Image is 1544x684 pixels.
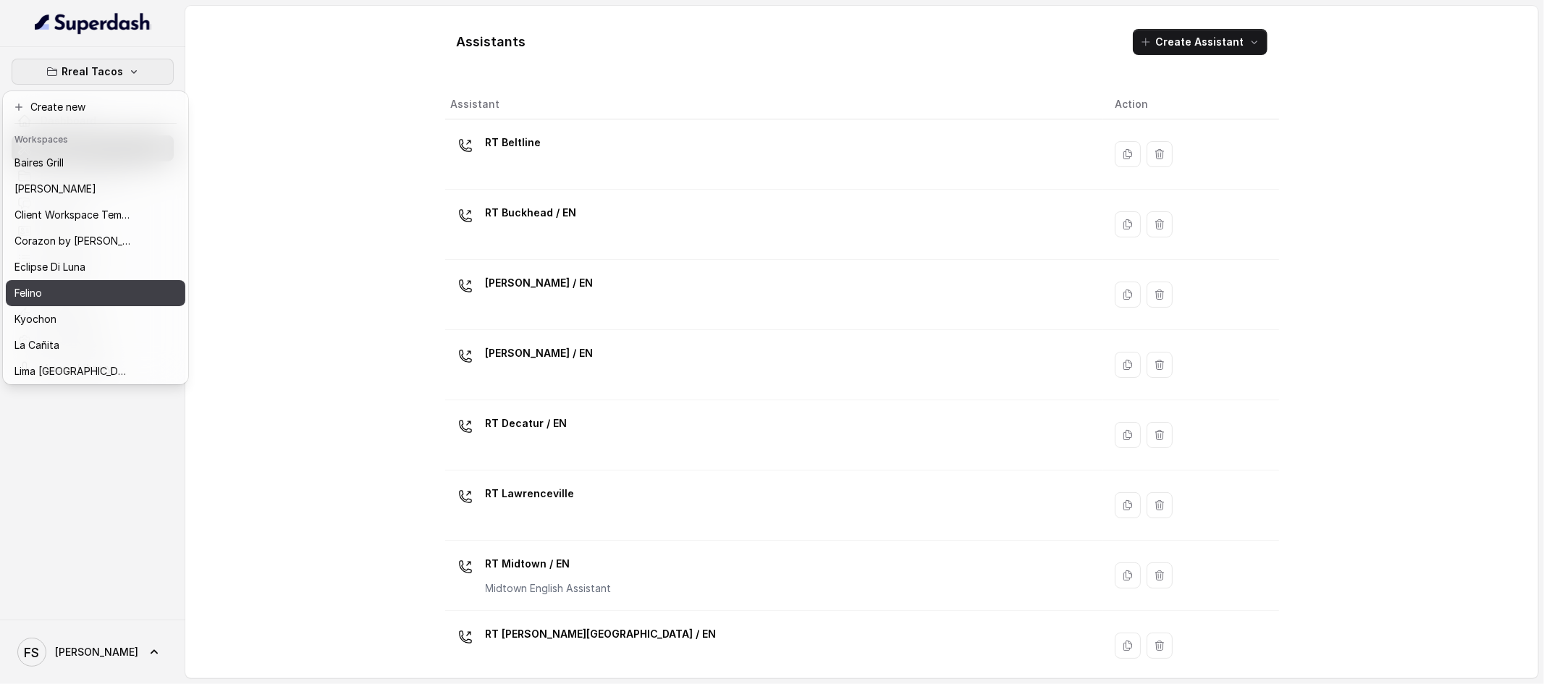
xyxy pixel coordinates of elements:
button: Rreal Tacos [12,59,174,85]
p: La Cañita [14,337,59,354]
p: Baires Grill [14,154,64,172]
header: Workspaces [6,127,185,150]
button: Create new [6,94,185,120]
p: Client Workspace Template [14,206,130,224]
p: Lima [GEOGRAPHIC_DATA] [14,363,130,380]
p: Corazon by [PERSON_NAME] [14,232,130,250]
p: [PERSON_NAME] [14,180,96,198]
div: Rreal Tacos [3,91,188,384]
p: Rreal Tacos [62,63,124,80]
p: Felino [14,284,42,302]
p: Eclipse Di Luna [14,258,85,276]
p: Kyochon [14,311,56,328]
